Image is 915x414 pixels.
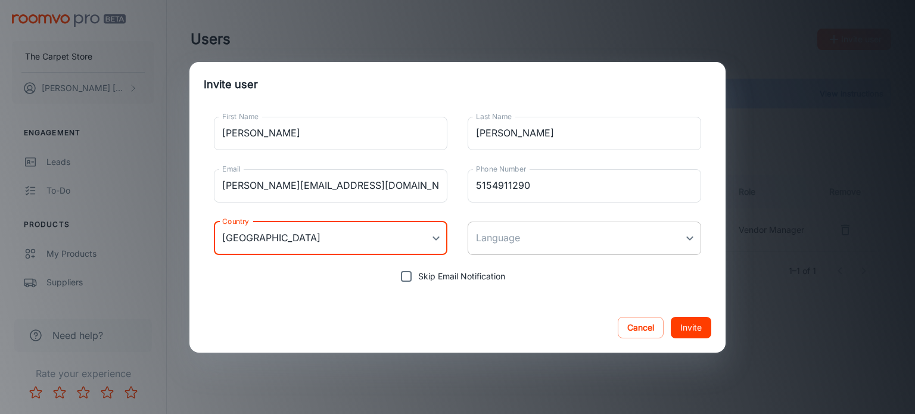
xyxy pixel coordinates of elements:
[476,111,512,122] label: Last Name
[222,111,259,122] label: First Name
[418,270,505,283] span: Skip Email Notification
[214,222,447,255] div: [GEOGRAPHIC_DATA]
[476,164,526,174] label: Phone Number
[222,164,241,174] label: Email
[671,317,711,338] button: Invite
[222,216,249,226] label: Country
[618,317,664,338] button: Cancel
[189,62,726,107] h2: Invite user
